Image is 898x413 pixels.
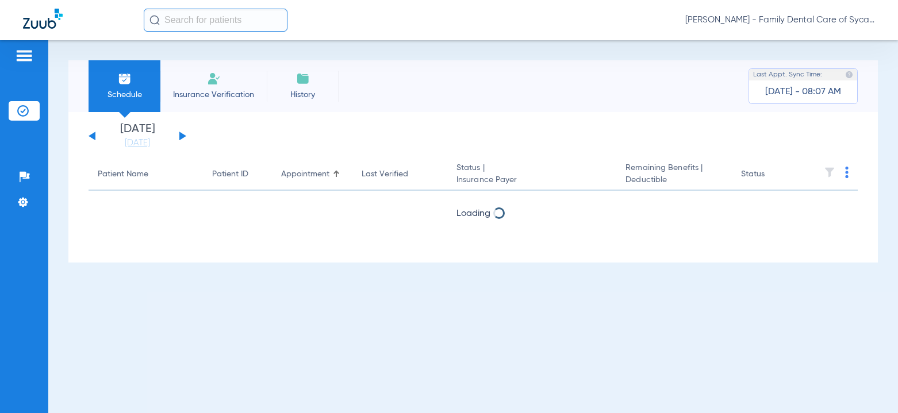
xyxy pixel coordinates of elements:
div: Appointment [281,168,343,180]
span: History [275,89,330,101]
th: Status [732,159,809,191]
div: Patient Name [98,168,194,180]
span: Insurance Verification [169,89,258,101]
div: Last Verified [362,168,408,180]
img: Manual Insurance Verification [207,72,221,86]
span: [PERSON_NAME] - Family Dental Care of Sycamore [685,14,875,26]
span: Schedule [97,89,152,101]
img: hamburger-icon [15,49,33,63]
div: Appointment [281,168,329,180]
span: [DATE] - 08:07 AM [765,86,841,98]
th: Status | [447,159,616,191]
img: History [296,72,310,86]
th: Remaining Benefits | [616,159,732,191]
img: Zuub Logo [23,9,63,29]
div: Patient ID [212,168,263,180]
img: Schedule [118,72,132,86]
li: [DATE] [103,123,172,149]
img: last sync help info [845,71,853,79]
span: Last Appt. Sync Time: [753,69,822,80]
div: Last Verified [362,168,438,180]
div: Patient ID [212,168,248,180]
div: Patient Name [98,168,148,180]
img: filter.svg [824,167,835,178]
input: Search for patients [144,9,287,32]
a: [DATE] [103,137,172,149]
span: Loading [456,209,490,218]
img: group-dot-blue.svg [845,167,849,178]
img: Search Icon [149,15,160,25]
span: Insurance Payer [456,174,607,186]
span: Deductible [625,174,723,186]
